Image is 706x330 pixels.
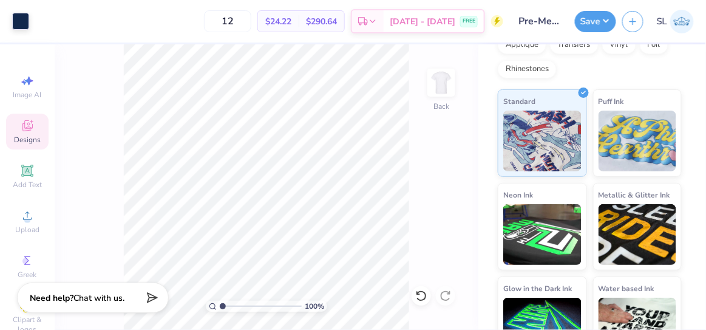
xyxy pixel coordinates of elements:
span: Chat with us. [73,292,124,304]
div: Applique [498,36,546,54]
img: Back [429,70,453,95]
span: FREE [463,17,475,26]
span: SL [657,15,667,29]
span: $24.22 [265,15,291,28]
span: Neon Ink [503,188,533,201]
span: [DATE] - [DATE] [390,15,455,28]
input: Untitled Design [509,9,569,33]
span: Greek [18,270,37,280]
span: Water based Ink [599,282,654,295]
button: Save [575,11,616,32]
span: Standard [503,95,535,108]
strong: Need help? [30,292,73,304]
span: Puff Ink [599,95,624,108]
div: Back [433,101,449,112]
img: Metallic & Glitter Ink [599,204,677,265]
div: Foil [640,36,668,54]
div: Transfers [550,36,599,54]
div: Rhinestones [498,60,557,78]
span: Glow in the Dark Ink [503,282,572,295]
input: – – [204,10,251,32]
span: Metallic & Glitter Ink [599,188,670,201]
span: Designs [14,135,41,145]
div: Vinyl [602,36,636,54]
img: Standard [503,111,582,171]
img: Sarah Lugo [670,10,694,33]
span: Upload [15,225,39,235]
span: Add Text [13,180,42,190]
img: Puff Ink [599,111,677,171]
img: Neon Ink [503,204,582,265]
span: 100 % [305,301,324,312]
span: Image AI [13,90,42,100]
a: SL [657,10,694,33]
span: $290.64 [306,15,337,28]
